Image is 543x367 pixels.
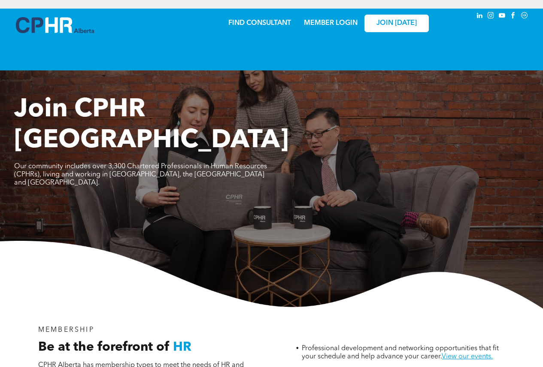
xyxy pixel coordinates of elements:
a: instagram [486,11,496,22]
span: MEMBERSHIP [38,327,94,334]
img: A blue and white logo for cp alberta [16,17,94,33]
a: JOIN [DATE] [364,15,429,32]
a: youtube [497,11,507,22]
span: HR [173,341,191,354]
a: facebook [509,11,518,22]
span: Be at the forefront of [38,341,170,354]
a: Social network [520,11,529,22]
span: Professional development and networking opportunities that fit your schedule and help advance you... [302,345,499,360]
span: Join CPHR [GEOGRAPHIC_DATA] [14,97,289,154]
a: FIND CONSULTANT [228,20,291,27]
span: Our community includes over 3,300 Chartered Professionals in Human Resources (CPHRs), living and ... [14,163,267,186]
a: linkedin [475,11,485,22]
span: JOIN [DATE] [376,19,417,27]
a: MEMBER LOGIN [304,20,358,27]
a: View our events. [442,353,493,360]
